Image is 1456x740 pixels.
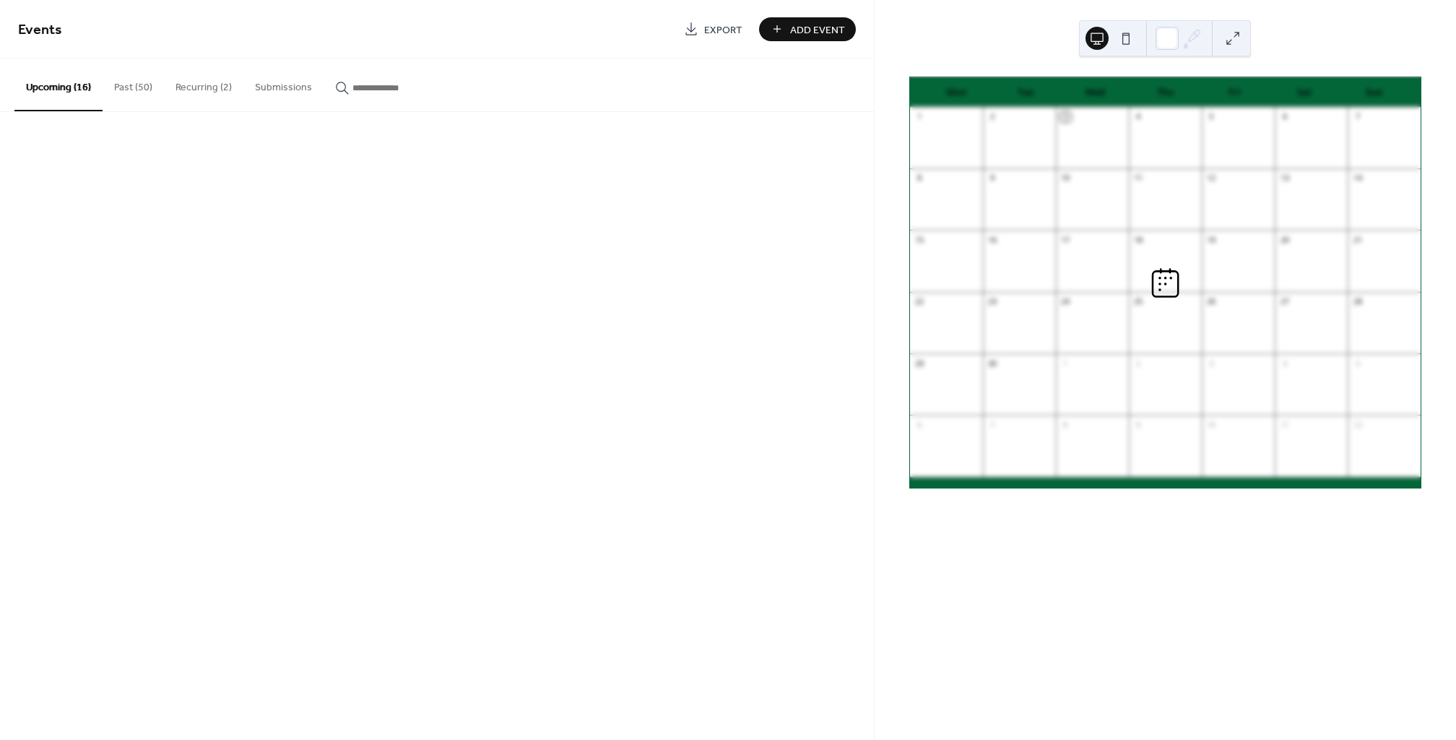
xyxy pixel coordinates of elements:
[790,22,845,38] span: Add Event
[1352,296,1363,307] div: 28
[1352,111,1363,122] div: 7
[1060,296,1071,307] div: 24
[1130,78,1200,107] div: Thu
[1279,173,1290,184] div: 13
[1279,358,1290,369] div: 4
[987,296,998,307] div: 23
[914,173,925,184] div: 8
[18,16,62,44] span: Events
[987,234,998,245] div: 16
[922,78,991,107] div: Mon
[1206,358,1217,369] div: 3
[704,22,742,38] span: Export
[1352,358,1363,369] div: 5
[987,173,998,184] div: 9
[1133,234,1144,245] div: 18
[1340,78,1409,107] div: Sun
[914,234,925,245] div: 15
[1133,419,1144,430] div: 9
[103,59,164,110] button: Past (50)
[1133,173,1144,184] div: 11
[1270,78,1339,107] div: Sat
[1206,173,1217,184] div: 12
[1206,234,1217,245] div: 19
[991,78,1060,107] div: Tue
[1352,234,1363,245] div: 21
[1279,419,1290,430] div: 11
[1206,111,1217,122] div: 5
[1060,358,1071,369] div: 1
[914,296,925,307] div: 22
[1133,111,1144,122] div: 4
[1352,173,1363,184] div: 14
[1133,296,1144,307] div: 25
[987,111,998,122] div: 2
[1060,173,1071,184] div: 10
[1352,419,1363,430] div: 12
[1279,296,1290,307] div: 27
[1279,234,1290,245] div: 20
[759,17,856,41] button: Add Event
[914,111,925,122] div: 1
[914,419,925,430] div: 6
[1060,234,1071,245] div: 17
[1061,78,1130,107] div: Wed
[1279,111,1290,122] div: 6
[243,59,324,110] button: Submissions
[987,419,998,430] div: 7
[1206,296,1217,307] div: 26
[987,358,998,369] div: 30
[914,358,925,369] div: 29
[673,17,753,41] a: Export
[164,59,243,110] button: Recurring (2)
[1060,419,1071,430] div: 8
[14,59,103,111] button: Upcoming (16)
[1200,78,1270,107] div: Fri
[1133,358,1144,369] div: 2
[1060,111,1071,122] div: 3
[1206,419,1217,430] div: 10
